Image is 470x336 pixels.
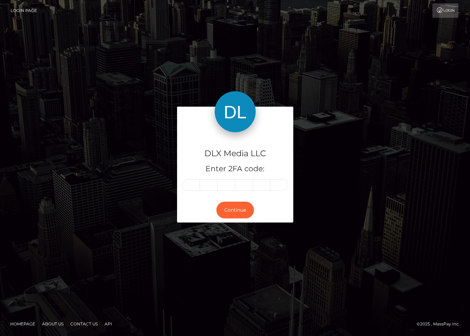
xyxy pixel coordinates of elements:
[102,319,115,329] a: API
[11,3,37,18] a: Login Page
[39,319,66,329] a: About Us
[215,91,256,132] img: DLX Media LLC
[432,3,458,18] a: Login
[68,319,100,329] a: Contact Us
[8,319,38,329] a: Homepage
[216,202,254,218] button: Continue
[417,320,465,328] div: © 2025 , MassPay Inc.
[182,164,288,174] h5: Enter 2FA code:
[182,148,288,160] h4: DLX Media LLC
